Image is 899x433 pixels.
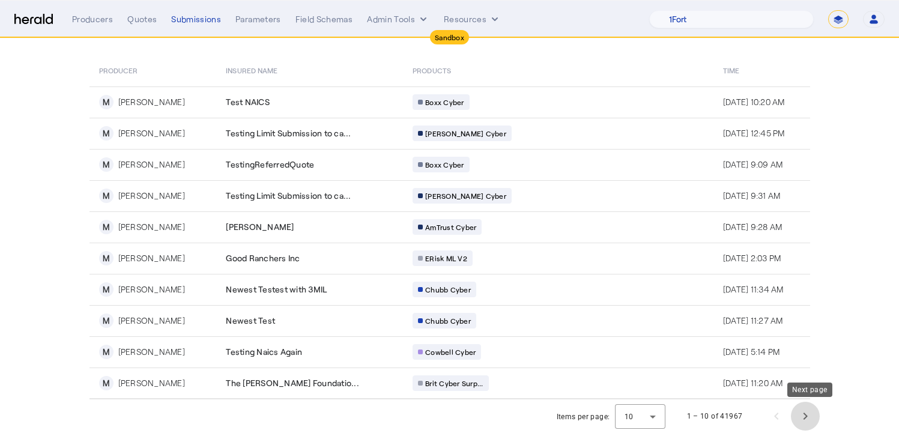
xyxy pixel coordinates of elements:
[226,127,351,139] span: Testing Limit Submission to ca...
[99,376,114,390] div: M
[226,377,359,389] span: The [PERSON_NAME] Foundatio...
[226,283,327,295] span: Newest Testest with 3MIL
[99,251,114,265] div: M
[723,347,780,357] span: [DATE] 5:14 PM
[99,345,114,359] div: M
[787,383,832,397] div: Next page
[687,410,743,422] div: 1 – 10 of 41967
[791,402,820,431] button: Next page
[723,128,785,138] span: [DATE] 12:45 PM
[723,97,785,107] span: [DATE] 10:20 AM
[425,253,467,263] span: ERisk ML V2
[723,253,781,263] span: [DATE] 2:03 PM
[444,13,501,25] button: Resources dropdown menu
[72,13,113,25] div: Producers
[99,157,114,172] div: M
[99,282,114,297] div: M
[723,315,783,326] span: [DATE] 11:27 AM
[99,189,114,203] div: M
[89,53,810,399] table: Table view of all submissions by your platform
[226,64,277,76] span: Insured Name
[226,96,270,108] span: Test NAICS
[425,285,471,294] span: Chubb Cyber
[723,64,739,76] span: Time
[226,190,351,202] span: Testing Limit Submission to ca...
[127,13,157,25] div: Quotes
[430,30,469,44] div: Sandbox
[723,159,783,169] span: [DATE] 9:09 AM
[367,13,429,25] button: internal dropdown menu
[723,284,784,294] span: [DATE] 11:34 AM
[226,252,300,264] span: Good Ranchers Inc
[14,14,53,25] img: Herald Logo
[118,283,185,295] div: [PERSON_NAME]
[118,190,185,202] div: [PERSON_NAME]
[226,315,275,327] span: Newest Test
[99,313,114,328] div: M
[295,13,353,25] div: Field Schemas
[235,13,281,25] div: Parameters
[118,252,185,264] div: [PERSON_NAME]
[99,126,114,141] div: M
[171,13,221,25] div: Submissions
[425,347,476,357] span: Cowbell Cyber
[118,377,185,389] div: [PERSON_NAME]
[118,221,185,233] div: [PERSON_NAME]
[226,159,314,171] span: TestingReferredQuote
[723,378,783,388] span: [DATE] 11:20 AM
[723,222,782,232] span: [DATE] 9:28 AM
[118,159,185,171] div: [PERSON_NAME]
[118,346,185,358] div: [PERSON_NAME]
[413,64,451,76] span: PRODUCTS
[425,160,464,169] span: Boxx Cyber
[425,191,506,201] span: [PERSON_NAME] Cyber
[99,95,114,109] div: M
[425,316,471,326] span: Chubb Cyber
[723,190,781,201] span: [DATE] 9:31 AM
[118,96,185,108] div: [PERSON_NAME]
[99,64,138,76] span: PRODUCER
[226,221,294,233] span: [PERSON_NAME]
[425,378,483,388] span: Brit Cyber Surp...
[118,127,185,139] div: [PERSON_NAME]
[226,346,302,358] span: Testing Naics Again
[557,411,610,423] div: Items per page:
[99,220,114,234] div: M
[118,315,185,327] div: [PERSON_NAME]
[425,129,506,138] span: [PERSON_NAME] Cyber
[425,97,464,107] span: Boxx Cyber
[425,222,476,232] span: AmTrust Cyber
